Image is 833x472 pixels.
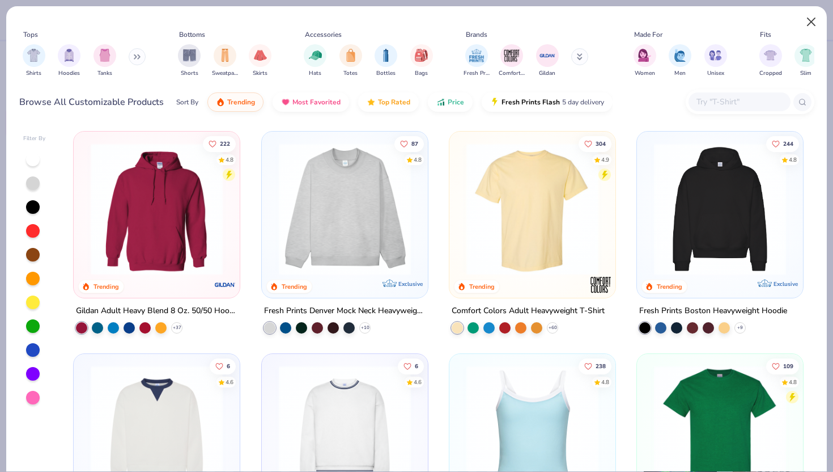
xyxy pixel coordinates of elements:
span: + 37 [173,324,181,331]
div: filter for Totes [339,44,362,78]
img: Hoodies Image [63,49,75,62]
span: Men [674,69,686,78]
div: filter for Unisex [704,44,727,78]
button: filter button [58,44,80,78]
div: filter for Bottles [375,44,397,78]
button: Like [579,136,611,151]
div: Browse All Customizable Products [19,95,164,109]
button: filter button [23,44,45,78]
div: Brands [466,29,487,40]
img: Hats Image [309,49,322,62]
button: Top Rated [358,92,419,112]
span: 5 day delivery [562,96,604,109]
img: Shirts Image [27,49,40,62]
div: Gildan Adult Heavy Blend 8 Oz. 50/50 Hooded Sweatshirt [76,304,237,318]
img: Slim Image [800,49,812,62]
span: Hats [309,69,321,78]
span: Gildan [539,69,555,78]
span: Cropped [759,69,782,78]
div: 4.6 [413,378,421,387]
span: 6 [227,364,230,369]
div: Made For [634,29,662,40]
span: Shorts [181,69,198,78]
div: filter for Shirts [23,44,45,78]
div: Bottoms [179,29,205,40]
span: Sweatpants [212,69,238,78]
span: 222 [220,141,230,146]
img: Gildan Image [539,47,556,64]
span: + 60 [548,324,556,331]
span: Tanks [97,69,112,78]
div: filter for Hats [304,44,326,78]
button: filter button [375,44,397,78]
img: Tanks Image [99,49,111,62]
img: Men Image [674,49,686,62]
img: 91acfc32-fd48-4d6b-bdad-a4c1a30ac3fc [648,143,792,275]
div: 4.9 [601,155,609,164]
img: Bags Image [415,49,427,62]
span: Bags [415,69,428,78]
img: Comfort Colors Image [503,47,520,64]
button: Like [210,359,236,374]
div: Tops [23,29,38,40]
img: flash.gif [490,98,499,107]
span: Exclusive [398,280,423,288]
button: filter button [178,44,201,78]
div: 4.8 [789,155,797,164]
button: filter button [93,44,116,78]
div: Filter By [23,134,46,143]
div: filter for Bags [410,44,433,78]
button: filter button [249,44,271,78]
button: filter button [339,44,362,78]
div: Fresh Prints Denver Mock Neck Heavyweight Sweatshirt [264,304,426,318]
button: filter button [759,44,782,78]
button: Fresh Prints Flash5 day delivery [482,92,613,112]
span: Most Favorited [292,98,341,107]
div: filter for Hoodies [58,44,80,78]
button: Like [766,136,799,151]
img: Comfort Colors logo [589,273,612,296]
button: Trending [207,92,263,112]
button: filter button [304,44,326,78]
div: filter for Shorts [178,44,201,78]
img: Skirts Image [254,49,267,62]
button: filter button [536,44,559,78]
button: filter button [212,44,238,78]
span: Slim [800,69,811,78]
div: filter for Tanks [93,44,116,78]
span: + 10 [360,324,369,331]
span: Price [448,98,464,107]
span: Bottles [376,69,396,78]
img: f5d85501-0dbb-4ee4-b115-c08fa3845d83 [273,143,416,275]
div: Sort By [176,97,198,107]
img: Fresh Prints Image [468,47,485,64]
button: Like [579,359,611,374]
button: filter button [464,44,490,78]
img: a90f7c54-8796-4cb2-9d6e-4e9644cfe0fe [416,143,560,275]
button: filter button [634,44,656,78]
div: filter for Fresh Prints [464,44,490,78]
img: 029b8af0-80e6-406f-9fdc-fdf898547912 [461,143,604,275]
div: Accessories [305,29,342,40]
div: filter for Slim [794,44,817,78]
img: Sweatpants Image [219,49,231,62]
button: Close [801,11,822,33]
div: filter for Gildan [536,44,559,78]
span: Shirts [26,69,41,78]
span: 87 [411,141,418,146]
span: 238 [596,364,606,369]
div: 4.6 [226,378,233,387]
span: Trending [227,98,255,107]
span: 109 [783,364,793,369]
img: 01756b78-01f6-4cc6-8d8a-3c30c1a0c8ac [85,143,228,275]
img: Bottles Image [380,49,392,62]
img: e55d29c3-c55d-459c-bfd9-9b1c499ab3c6 [604,143,747,275]
div: 4.8 [226,155,233,164]
button: filter button [499,44,525,78]
div: 4.8 [601,378,609,387]
button: filter button [794,44,817,78]
div: filter for Cropped [759,44,782,78]
button: filter button [704,44,727,78]
div: filter for Women [634,44,656,78]
input: Try "T-Shirt" [695,95,783,108]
